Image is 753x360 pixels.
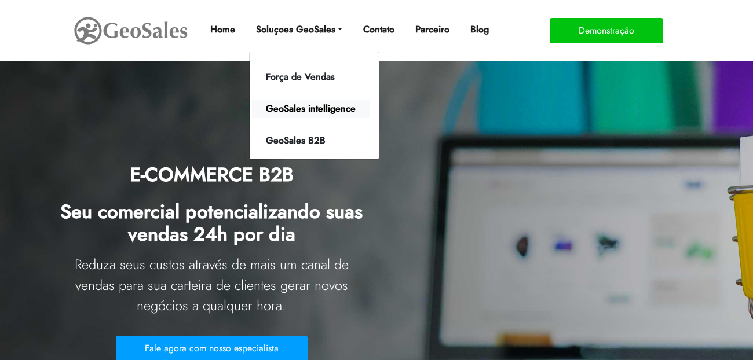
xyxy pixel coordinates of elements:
[55,255,368,317] p: Reduza seus custos através de mais um canal de vendas para sua carteira de clientes gerar novos n...
[73,14,189,47] img: GeoSales
[206,18,240,41] a: Home
[252,131,370,150] a: GeoSales B2B
[466,18,494,41] a: Blog
[411,18,454,41] a: Parceiro
[55,192,368,252] h2: Seu comercial potencializando suas vendas 24h por dia
[55,155,368,192] h1: E-COMMERCE B2B
[252,100,370,118] a: GeoSales intelligence
[251,18,347,41] a: Soluçoes GeoSales
[505,18,538,41] a: Vagas
[359,18,399,41] a: Contato
[550,18,663,43] button: Demonstração
[252,68,370,86] a: Força de Vendas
